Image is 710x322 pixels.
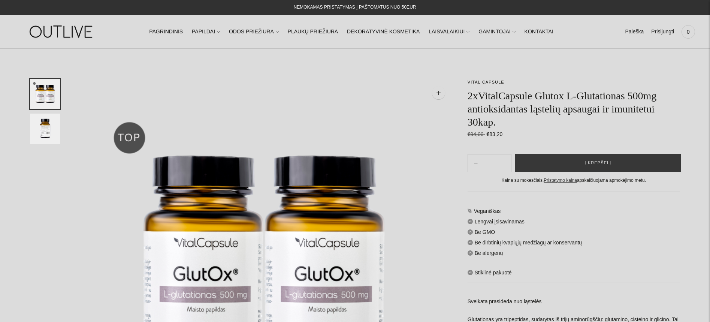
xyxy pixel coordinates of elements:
img: OUTLIVE [15,19,109,45]
a: 0 [682,24,695,40]
a: ODOS PRIEŽIŪRA [229,24,279,40]
button: Subtract product quantity [495,154,511,172]
a: LAISVALAIKIUI [429,24,469,40]
a: Pristatymo kaina [544,178,577,183]
a: VITAL CAPSULE [468,80,504,84]
s: €94,00 [468,131,485,137]
span: €83,20 [486,131,502,137]
input: Product quantity [484,157,495,168]
span: Į krepšelį [585,159,611,167]
a: PLAUKŲ PRIEŽIŪRA [288,24,338,40]
a: Prisijungti [651,24,674,40]
a: GAMINTOJAI [478,24,515,40]
button: Į krepšelį [515,154,681,172]
h1: 2xVitalCapsule Glutox L-Glutationas 500mg antioksidantas ląstelių apsaugai ir imunitetui 30kap. [468,89,680,129]
a: PAPILDAI [192,24,220,40]
div: NEMOKAMAS PRISTATYMAS Į PAŠTOMATUS NUO 50EUR [294,3,416,12]
div: Kaina su mokesčiais. apskaičiuojama apmokėjimo metu. [468,177,680,184]
a: DEKORATYVINĖ KOSMETIKA [347,24,420,40]
button: Add product quantity [468,154,484,172]
a: KONTAKTAI [525,24,553,40]
span: 0 [683,27,694,37]
a: Paieška [625,24,644,40]
button: Translation missing: en.general.accessibility.image_thumbail [30,79,60,109]
a: PAGRINDINIS [149,24,183,40]
button: Translation missing: en.general.accessibility.image_thumbail [30,114,60,144]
